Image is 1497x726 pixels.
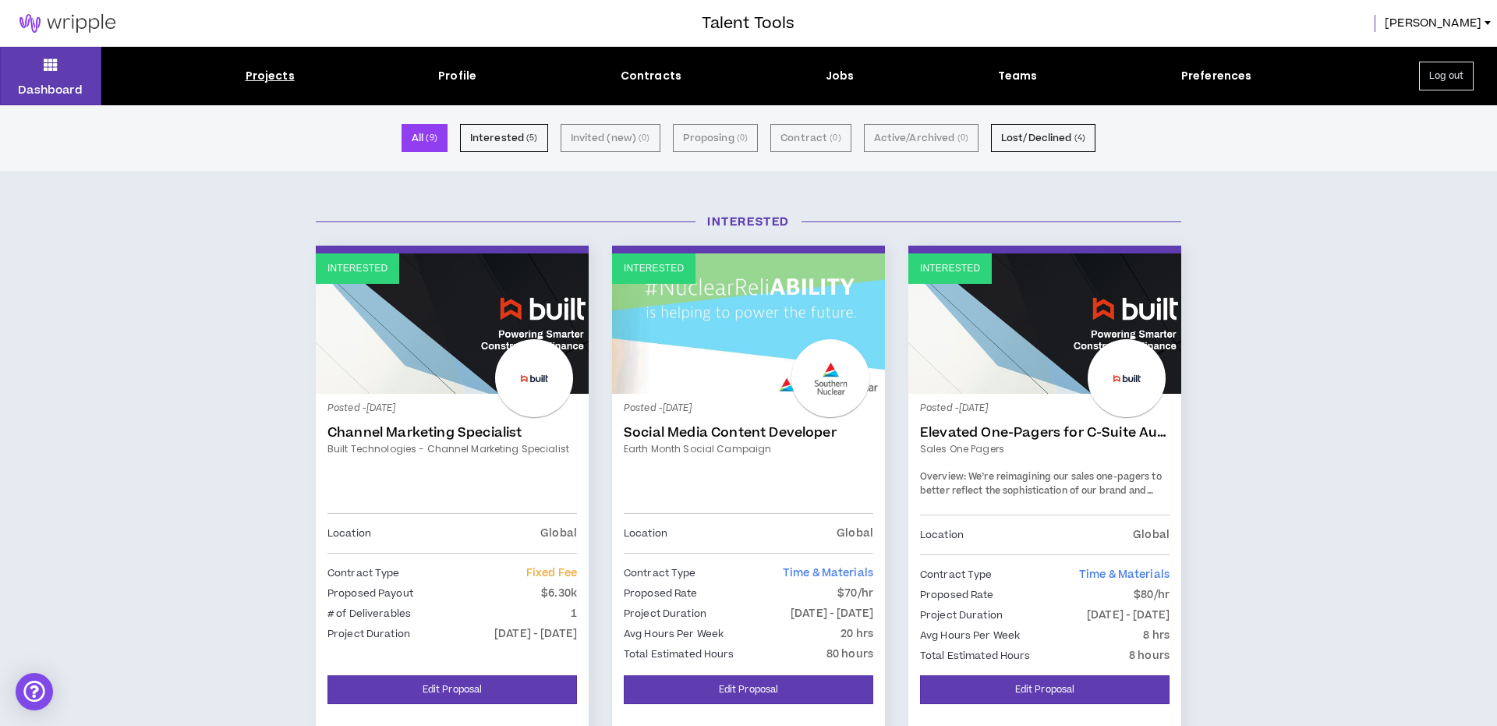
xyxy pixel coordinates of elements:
[327,625,410,643] p: Project Duration
[541,585,577,602] p: $6.30k
[841,625,873,643] p: 20 hrs
[624,442,873,456] a: Earth Month Social Campaign
[327,675,577,704] a: Edit Proposal
[957,131,968,145] small: ( 0 )
[621,68,681,84] div: Contracts
[920,627,1020,644] p: Avg Hours Per Week
[1079,567,1170,583] span: Time & Materials
[920,675,1170,704] a: Edit Proposal
[783,565,873,581] span: Time & Materials
[402,124,448,152] button: All (9)
[316,253,589,394] a: Interested
[624,585,698,602] p: Proposed Rate
[624,625,724,643] p: Avg Hours Per Week
[920,586,994,604] p: Proposed Rate
[624,605,706,622] p: Project Duration
[624,646,734,663] p: Total Estimated Hours
[920,402,1170,416] p: Posted - [DATE]
[998,68,1038,84] div: Teams
[920,470,966,483] strong: Overview:
[624,675,873,704] a: Edit Proposal
[16,673,53,710] div: Open Intercom Messenger
[327,402,577,416] p: Posted - [DATE]
[920,470,1166,566] span: We’re reimagining our sales one-pagers to better reflect the sophistication of our brand and reso...
[327,425,577,441] a: Channel Marketing Specialist
[1087,607,1170,624] p: [DATE] - [DATE]
[327,565,400,582] p: Contract Type
[837,525,873,542] p: Global
[737,131,748,145] small: ( 0 )
[1385,15,1481,32] span: [PERSON_NAME]
[327,525,371,542] p: Location
[438,68,476,84] div: Profile
[18,82,83,98] p: Dashboard
[460,124,548,152] button: Interested (5)
[540,525,577,542] p: Global
[702,12,795,35] h3: Talent Tools
[327,585,413,602] p: Proposed Payout
[826,646,873,663] p: 80 hours
[837,585,873,602] p: $70/hr
[526,131,537,145] small: ( 5 )
[624,402,873,416] p: Posted - [DATE]
[770,124,851,152] button: Contract (0)
[673,124,759,152] button: Proposing (0)
[494,625,577,643] p: [DATE] - [DATE]
[826,68,855,84] div: Jobs
[920,566,993,583] p: Contract Type
[327,442,577,456] a: Built Technologies - Channel Marketing Specialist
[624,565,696,582] p: Contract Type
[1129,647,1170,664] p: 8 hours
[561,124,660,152] button: Invited (new) (0)
[624,261,684,276] p: Interested
[920,647,1031,664] p: Total Estimated Hours
[624,525,667,542] p: Location
[920,526,964,544] p: Location
[571,605,577,622] p: 1
[304,214,1193,230] h3: Interested
[612,253,885,394] a: Interested
[327,261,388,276] p: Interested
[327,605,411,622] p: # of Deliverables
[830,131,841,145] small: ( 0 )
[920,425,1170,441] a: Elevated One-Pagers for C-Suite Audience
[526,565,577,581] span: Fixed Fee
[1074,131,1085,145] small: ( 4 )
[426,131,437,145] small: ( 9 )
[1419,62,1474,90] button: Log out
[991,124,1095,152] button: Lost/Declined (4)
[791,605,873,622] p: [DATE] - [DATE]
[1143,627,1170,644] p: 8 hrs
[864,124,979,152] button: Active/Archived (0)
[920,607,1003,624] p: Project Duration
[639,131,649,145] small: ( 0 )
[920,261,980,276] p: Interested
[908,253,1181,394] a: Interested
[1134,586,1170,604] p: $80/hr
[1133,526,1170,544] p: Global
[624,425,873,441] a: Social Media Content Developer
[920,442,1170,456] a: Sales One Pagers
[1181,68,1252,84] div: Preferences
